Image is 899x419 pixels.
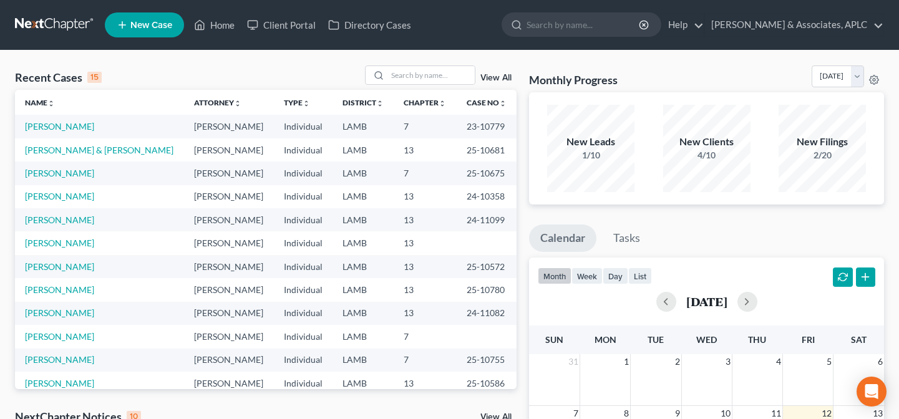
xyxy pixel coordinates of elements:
td: Individual [274,138,333,161]
a: Calendar [529,224,596,252]
td: LAMB [333,255,394,278]
td: 7 [394,349,456,372]
td: Individual [274,349,333,372]
td: [PERSON_NAME] [184,115,274,138]
input: Search by name... [387,66,475,84]
div: New Leads [547,135,634,149]
td: Individual [274,161,333,185]
a: [PERSON_NAME] [25,307,94,318]
td: 13 [394,302,456,325]
i: unfold_more [376,100,384,107]
span: Thu [748,334,766,345]
a: Help [662,14,704,36]
td: LAMB [333,115,394,138]
a: [PERSON_NAME] [25,121,94,132]
button: week [571,267,603,284]
span: Fri [802,334,815,345]
h2: [DATE] [686,295,727,308]
td: LAMB [333,302,394,325]
i: unfold_more [303,100,310,107]
i: unfold_more [499,100,507,107]
a: View All [480,74,512,82]
i: unfold_more [47,100,55,107]
a: Typeunfold_more [284,98,310,107]
input: Search by name... [527,13,641,36]
td: Individual [274,372,333,395]
a: [PERSON_NAME] & [PERSON_NAME] [25,145,173,155]
td: Individual [274,255,333,278]
td: 25-10681 [457,138,517,161]
a: Case Nounfold_more [467,98,507,107]
i: unfold_more [234,100,241,107]
a: Home [188,14,241,36]
a: Attorneyunfold_more [194,98,241,107]
td: [PERSON_NAME] [184,372,274,395]
td: [PERSON_NAME] [184,349,274,372]
td: LAMB [333,161,394,185]
td: 7 [394,161,456,185]
div: 2/20 [779,149,866,161]
button: day [603,267,628,284]
a: [PERSON_NAME] [25,378,94,388]
td: 13 [394,231,456,254]
button: list [628,267,652,284]
div: 15 [87,72,102,83]
td: 25-10755 [457,349,517,372]
td: 13 [394,208,456,231]
span: 31 [567,354,580,369]
td: 25-10780 [457,278,517,301]
span: Sat [851,334,867,345]
td: 7 [394,325,456,348]
a: [PERSON_NAME] [25,284,94,295]
a: [PERSON_NAME] [25,191,94,201]
td: Individual [274,115,333,138]
td: LAMB [333,325,394,348]
td: [PERSON_NAME] [184,255,274,278]
a: Nameunfold_more [25,98,55,107]
td: Individual [274,302,333,325]
a: Directory Cases [322,14,417,36]
a: Tasks [602,224,651,252]
td: 24-10358 [457,185,517,208]
a: [PERSON_NAME] [25,214,94,225]
td: Individual [274,185,333,208]
td: Individual [274,231,333,254]
td: LAMB [333,231,394,254]
div: 4/10 [663,149,751,161]
td: 24-11099 [457,208,517,231]
td: 13 [394,255,456,278]
td: [PERSON_NAME] [184,325,274,348]
td: LAMB [333,278,394,301]
h3: Monthly Progress [529,72,618,87]
a: Client Portal [241,14,322,36]
td: 24-11082 [457,302,517,325]
span: 3 [724,354,732,369]
a: Districtunfold_more [343,98,384,107]
a: [PERSON_NAME] [25,354,94,365]
span: Tue [648,334,664,345]
td: LAMB [333,138,394,161]
span: Mon [595,334,616,345]
td: [PERSON_NAME] [184,138,274,161]
td: LAMB [333,208,394,231]
td: [PERSON_NAME] [184,278,274,301]
div: New Filings [779,135,866,149]
td: [PERSON_NAME] [184,302,274,325]
td: Individual [274,278,333,301]
td: LAMB [333,372,394,395]
td: 25-10586 [457,372,517,395]
span: Wed [696,334,717,345]
a: [PERSON_NAME] [25,261,94,272]
td: 7 [394,115,456,138]
a: [PERSON_NAME] [25,331,94,342]
td: 23-10779 [457,115,517,138]
td: LAMB [333,185,394,208]
span: 2 [674,354,681,369]
a: [PERSON_NAME] & Associates, APLC [705,14,883,36]
span: 1 [623,354,630,369]
button: month [538,267,571,284]
td: 13 [394,185,456,208]
a: Chapterunfold_more [404,98,446,107]
td: 13 [394,138,456,161]
td: 13 [394,278,456,301]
